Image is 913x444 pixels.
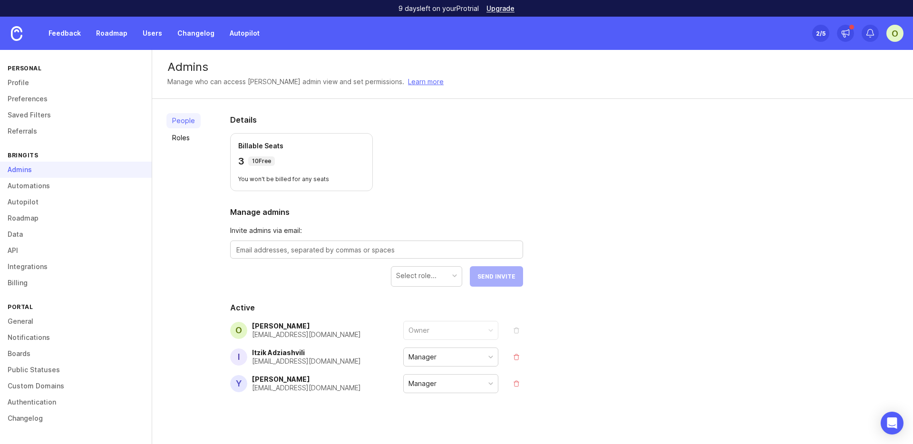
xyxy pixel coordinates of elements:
button: remove [510,324,523,337]
p: 9 days left on your Pro trial [398,4,479,13]
button: O [886,25,903,42]
a: Learn more [408,77,444,87]
p: 10 Free [252,157,271,165]
div: [PERSON_NAME] [252,376,361,383]
span: Invite admins via email: [230,225,523,236]
a: Roadmap [90,25,133,42]
p: You won't be billed for any seats [238,175,365,183]
div: Select role... [396,270,437,281]
div: Open Intercom Messenger [881,412,903,434]
div: O [230,322,247,339]
div: Manager [408,352,437,362]
h2: Details [230,114,523,125]
div: 2 /5 [816,27,826,40]
a: People [166,113,201,128]
h2: Manage admins [230,206,523,218]
div: Manage who can access [PERSON_NAME] admin view and set permissions. [167,77,404,87]
h2: Active [230,302,523,313]
a: Roles [166,130,201,145]
a: Upgrade [486,5,515,12]
a: Autopilot [224,25,265,42]
div: [EMAIL_ADDRESS][DOMAIN_NAME] [252,385,361,391]
div: Manager [408,378,437,389]
div: Y [230,375,247,392]
img: Canny Home [11,26,22,41]
button: remove [510,377,523,390]
div: [PERSON_NAME] [252,323,361,329]
button: 2/5 [812,25,829,42]
a: Changelog [172,25,220,42]
button: remove [510,350,523,364]
p: 3 [238,154,244,168]
a: Users [137,25,168,42]
a: Feedback [43,25,87,42]
div: Itzik Adziashvili [252,349,361,356]
div: I [230,348,247,366]
div: [EMAIL_ADDRESS][DOMAIN_NAME] [252,358,361,365]
div: [EMAIL_ADDRESS][DOMAIN_NAME] [252,331,361,338]
div: Admins [167,61,898,73]
div: Owner [408,325,429,336]
p: Billable Seats [238,141,365,151]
